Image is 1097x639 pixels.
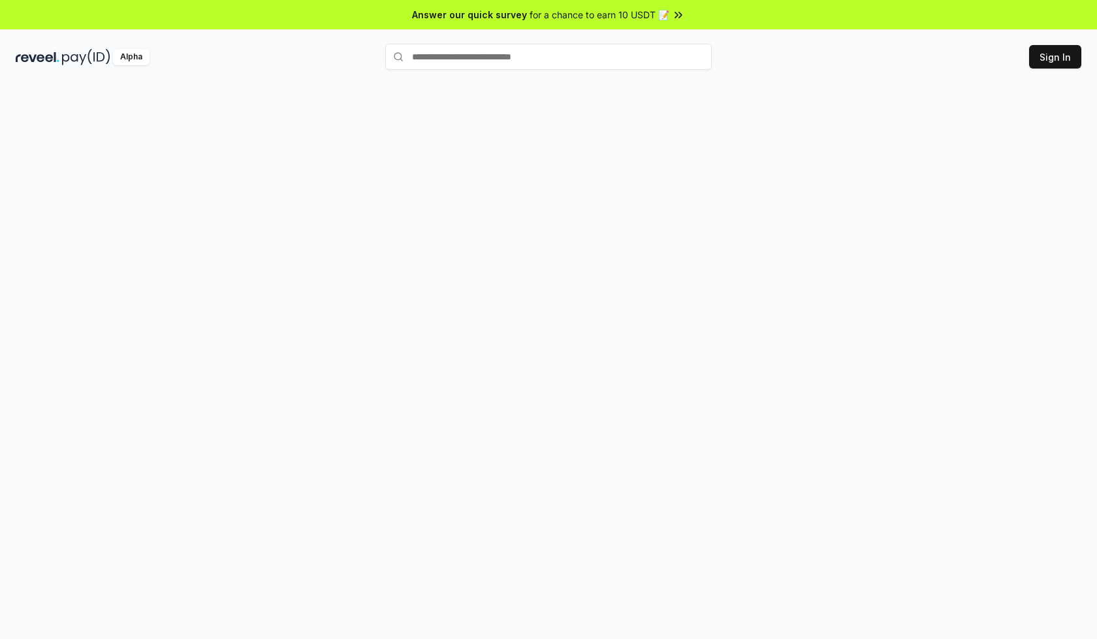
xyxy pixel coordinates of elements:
[530,8,669,22] span: for a chance to earn 10 USDT 📝
[113,49,150,65] div: Alpha
[1029,45,1081,69] button: Sign In
[62,49,110,65] img: pay_id
[412,8,527,22] span: Answer our quick survey
[16,49,59,65] img: reveel_dark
